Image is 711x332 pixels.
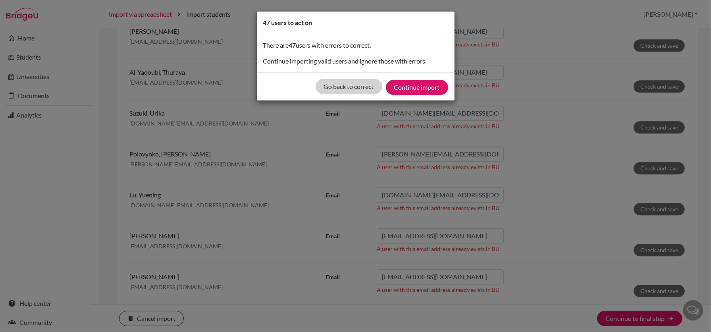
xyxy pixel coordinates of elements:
[289,41,296,49] b: 47
[263,56,448,66] p: Continue importing valid users and ignore those with errors.
[18,6,35,13] span: Help
[263,18,312,27] h5: 47 users to act on
[316,79,382,94] button: Go back to correct
[263,41,448,50] p: There are users with errors to correct.
[386,80,448,95] button: Continue import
